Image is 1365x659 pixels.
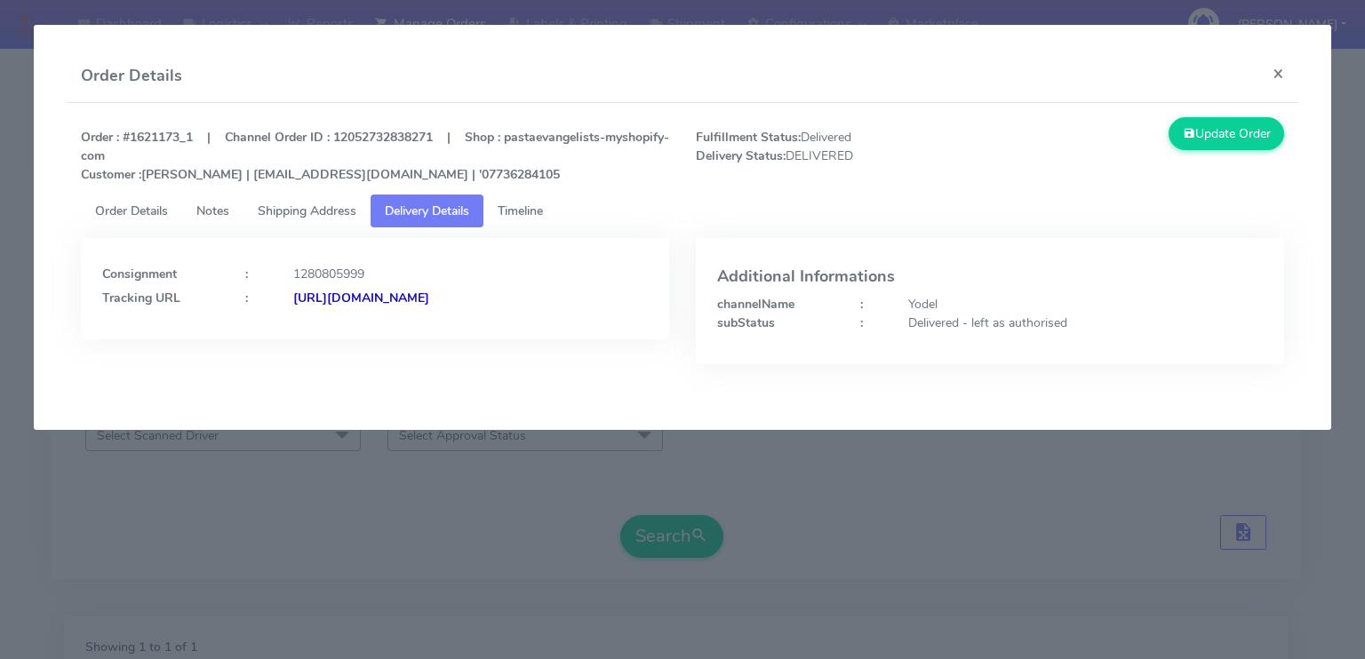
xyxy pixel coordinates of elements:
[696,129,801,146] strong: Fulfillment Status:
[102,266,177,282] strong: Consignment
[696,147,786,164] strong: Delivery Status:
[81,64,182,88] h4: Order Details
[717,296,794,313] strong: channelName
[196,202,229,219] span: Notes
[717,314,775,331] strong: subStatus
[717,268,1263,286] h4: Additional Informations
[385,202,469,219] span: Delivery Details
[293,290,429,306] strong: [URL][DOMAIN_NAME]
[245,290,248,306] strong: :
[682,128,990,184] span: Delivered DELIVERED
[280,265,661,283] div: 1280805999
[860,314,863,331] strong: :
[81,129,669,183] strong: Order : #1621173_1 | Channel Order ID : 12052732838271 | Shop : pastaevangelists-myshopify-com [P...
[895,314,1276,332] div: Delivered - left as authorised
[860,296,863,313] strong: :
[895,295,1276,314] div: Yodel
[95,202,168,219] span: Order Details
[81,195,1284,227] ul: Tabs
[258,202,356,219] span: Shipping Address
[81,166,141,183] strong: Customer :
[102,290,180,306] strong: Tracking URL
[1258,50,1298,97] button: Close
[498,202,543,219] span: Timeline
[245,266,248,282] strong: :
[1169,117,1284,150] button: Update Order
